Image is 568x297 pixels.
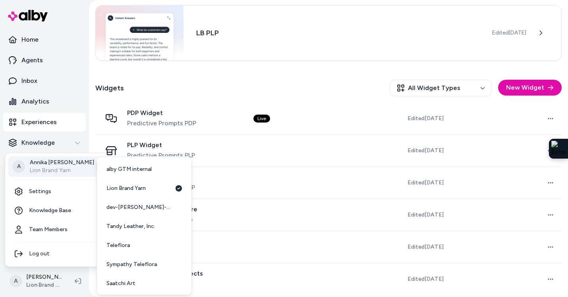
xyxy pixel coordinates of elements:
[106,184,146,192] span: Lion Brand Yarn
[12,160,25,173] span: A
[30,159,94,167] p: Annika [PERSON_NAME]
[8,182,104,201] a: Settings
[106,241,130,249] span: Teleflora
[29,207,71,215] span: Knowledge Base
[106,165,152,173] span: alby GTM internal
[106,203,172,211] span: dev-[PERSON_NAME]-bath-co
[30,167,94,174] p: Lion Brand Yarn
[8,244,104,263] div: Log out
[8,220,104,239] a: Team Members
[106,222,155,230] span: Tandy Leather, Inc.
[106,280,135,287] span: Saatchi Art
[106,261,157,268] span: Sympathy Teleflora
